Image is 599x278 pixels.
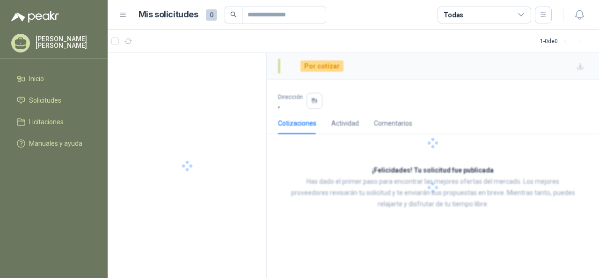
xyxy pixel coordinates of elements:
a: Licitaciones [11,113,96,131]
a: Manuales y ayuda [11,135,96,152]
a: Solicitudes [11,91,96,109]
span: 0 [206,9,217,21]
img: Logo peakr [11,11,59,23]
span: Licitaciones [29,117,64,127]
span: Inicio [29,74,44,84]
span: Solicitudes [29,95,61,105]
span: search [230,11,237,18]
span: Manuales y ayuda [29,138,82,149]
h1: Mis solicitudes [139,8,198,22]
a: Inicio [11,70,96,88]
p: [PERSON_NAME] [PERSON_NAME] [36,36,96,49]
div: Todas [444,10,463,20]
div: 1 - 0 de 0 [540,34,588,49]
